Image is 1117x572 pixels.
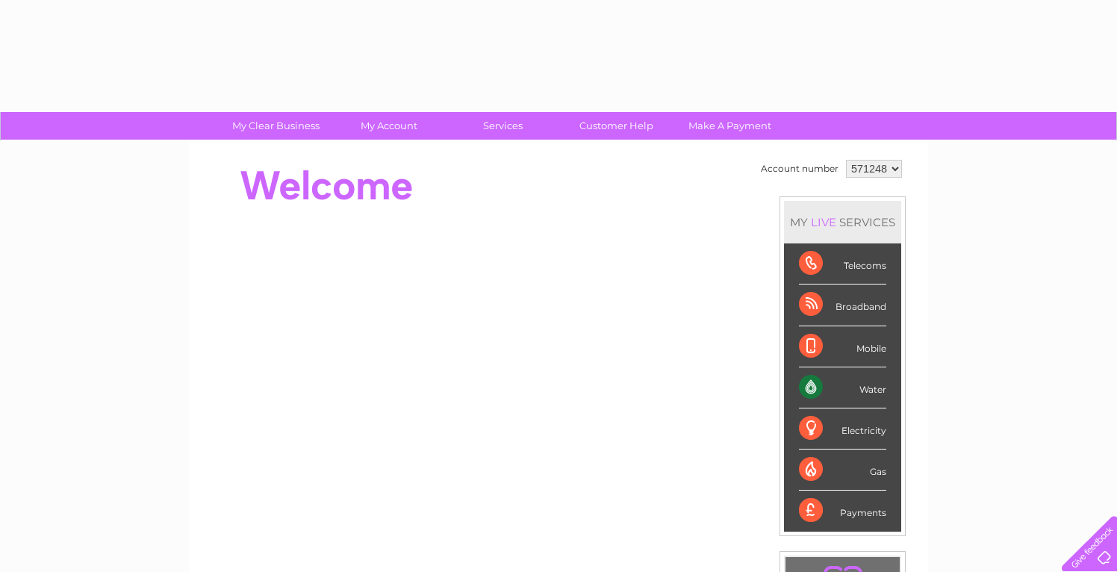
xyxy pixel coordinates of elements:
[799,367,886,408] div: Water
[799,450,886,491] div: Gas
[214,112,337,140] a: My Clear Business
[441,112,564,140] a: Services
[799,326,886,367] div: Mobile
[328,112,451,140] a: My Account
[799,285,886,326] div: Broadband
[668,112,791,140] a: Make A Payment
[757,156,842,181] td: Account number
[799,408,886,450] div: Electricity
[555,112,678,140] a: Customer Help
[784,201,901,243] div: MY SERVICES
[808,215,839,229] div: LIVE
[799,243,886,285] div: Telecoms
[799,491,886,531] div: Payments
